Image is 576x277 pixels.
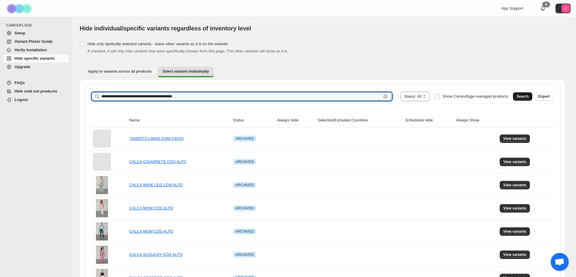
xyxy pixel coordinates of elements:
[503,229,527,234] span: View variants
[4,37,69,46] a: Variant Picker Guide
[4,63,69,71] a: Upgrade
[4,46,69,54] a: Verify Installation
[88,69,152,74] span: Apply to variants across all products
[14,89,57,93] span: Hide sold out products
[158,67,214,77] button: Select variants individually
[500,250,530,259] button: View variants
[517,94,529,99] span: Search
[14,65,30,69] span: Upgrade
[503,136,527,141] span: View variants
[235,136,254,141] span: ARCHIVED
[275,114,316,127] th: Always Hide
[316,114,404,127] th: Selected/Excluded Countries
[5,0,35,17] img: Camouflage
[14,31,25,35] span: Setup
[538,94,550,99] span: Export
[542,2,550,8] div: 0
[87,42,228,46] span: Hide only spefically selected variants - leave other variants as it is on the website
[80,25,251,32] span: Hide individual/specific variants regardless of inventory level
[513,92,532,101] button: Search
[231,114,275,127] th: Status
[14,56,55,61] span: Hide specific variants
[235,252,254,257] span: ARCHIVED
[127,114,231,127] th: Name
[87,49,288,53] span: If checked, it will only hide variants that were specifically chosen from this page. The other va...
[4,87,69,96] a: Hide sold out products
[404,114,454,127] th: Scheduled Hide
[129,206,173,210] a: CALÇA MOM CÓS ALTO
[382,93,388,99] button: Clear
[14,97,28,102] span: Logout
[6,23,69,28] span: CAMOUFLAGE
[565,7,567,10] text: C
[4,54,69,63] a: Hide specific variants
[551,253,569,271] div: Bate-papo aberto
[14,39,52,44] span: Variant Picker Guide
[14,48,47,52] span: Verify Installation
[500,158,530,166] button: View variants
[535,92,553,101] button: Export
[454,114,498,127] th: Always Show
[503,206,527,211] span: View variants
[442,94,508,99] span: Show Camouflage managed products
[555,4,571,13] button: Avatar with initials C
[4,79,69,87] a: FAQs
[129,252,182,257] a: CALÇA SLOUCHY CÓS ALTO
[500,181,530,189] button: View variants
[540,5,546,11] a: 0
[129,229,173,234] a: CALÇA MOM CÓS ALTO
[501,6,523,11] span: App Support
[129,159,186,164] a: CALÇA CIGARRETE CÓS ALTO
[4,96,69,104] a: Logout
[83,67,157,76] button: Apply to variants across all products
[503,252,527,257] span: View variants
[235,183,254,187] span: ARCHIVED
[235,229,254,234] span: ARCHIVED
[503,183,527,187] span: View variants
[4,29,69,37] a: Setup
[503,159,527,164] span: View variants
[163,69,209,74] span: Select variants individually
[235,206,254,211] span: ARCHIVED
[129,136,183,141] a: *SHORTS LINHO COM CINTO
[129,183,182,187] a: CALÇA WIDE LEG CÓS ALTO
[235,159,254,164] span: ARCHIVED
[14,80,25,85] span: FAQs
[500,204,530,212] button: View variants
[562,4,570,13] span: Avatar with initials C
[500,134,530,143] button: View variants
[500,227,530,236] button: View variants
